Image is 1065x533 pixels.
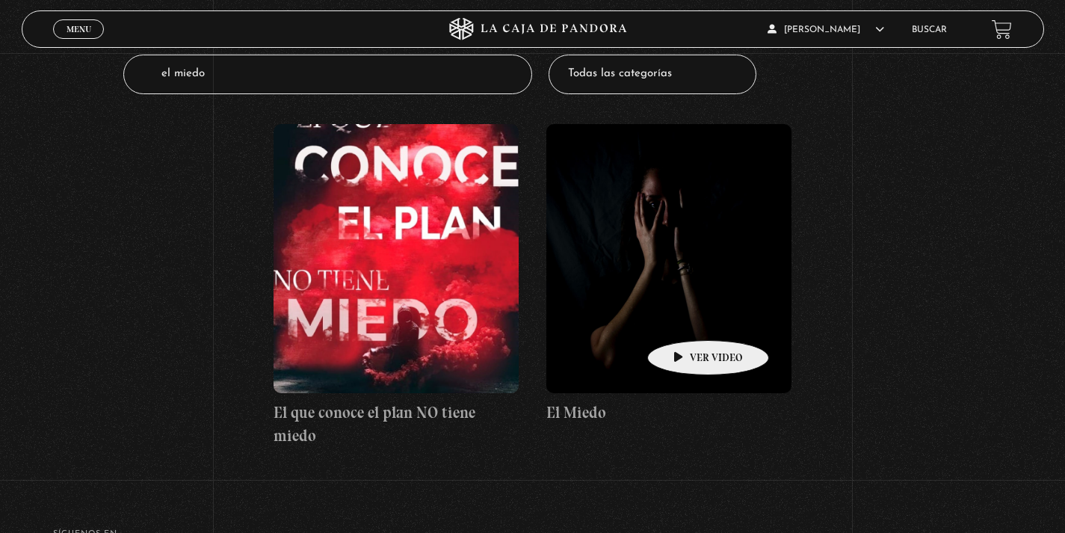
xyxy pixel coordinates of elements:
a: Buscar [912,25,947,34]
span: [PERSON_NAME] [768,25,884,34]
a: El Miedo [546,124,791,425]
h4: El Miedo [546,401,791,425]
span: Cerrar [61,37,96,48]
h4: El que conoce el plan NO tiene miedo [274,401,519,448]
span: Menu [67,25,91,34]
a: View your shopping cart [992,19,1012,40]
a: El que conoce el plan NO tiene miedo [274,124,519,448]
